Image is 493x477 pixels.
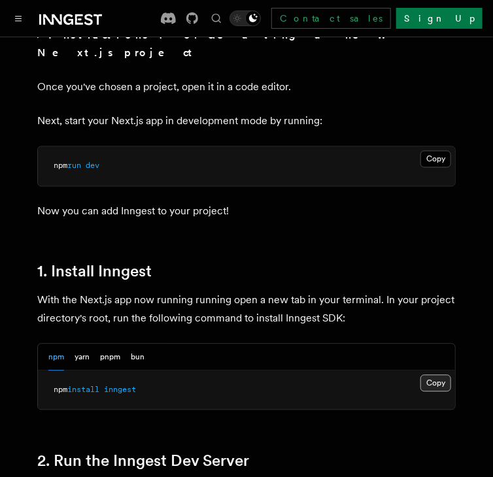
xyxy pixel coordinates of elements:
[75,344,90,371] button: yarn
[67,386,99,395] span: install
[131,344,144,371] button: bun
[37,452,249,470] a: 2. Run the Inngest Dev Server
[86,161,99,171] span: dev
[67,161,81,171] span: run
[420,151,451,168] button: Copy
[10,10,26,26] button: Toggle navigation
[48,344,64,371] button: npm
[54,386,67,395] span: npm
[100,344,120,371] button: pnpm
[54,161,67,171] span: npm
[37,203,456,221] p: Now you can add Inngest to your project!
[396,8,483,29] a: Sign Up
[37,263,152,281] a: 1. Install Inngest
[209,10,224,26] button: Find something...
[420,375,451,392] button: Copy
[37,291,456,328] p: With the Next.js app now running running open a new tab in your terminal. In your project directo...
[271,8,391,29] a: Contact sales
[37,112,456,131] p: Next, start your Next.js app in development mode by running:
[37,26,456,63] summary: Instructions for creating a new Next.js project
[37,78,456,97] p: Once you've chosen a project, open it in a code editor.
[229,10,261,26] button: Toggle dark mode
[104,386,136,395] span: inngest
